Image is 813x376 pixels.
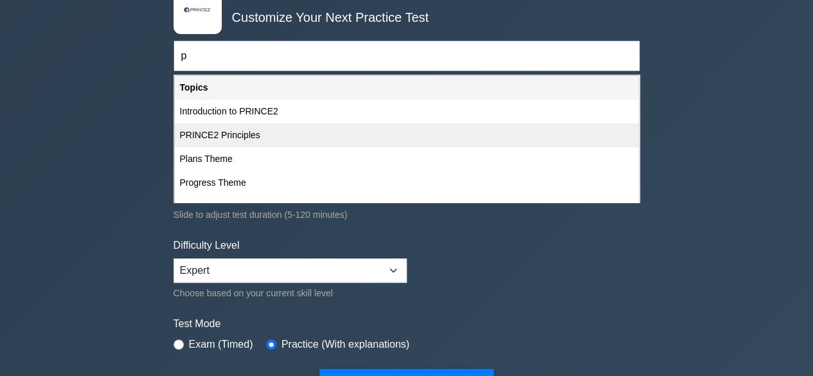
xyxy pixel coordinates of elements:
div: Topics [175,76,639,100]
label: Difficulty Level [174,238,240,253]
div: Plans Theme [175,147,639,171]
div: PRINCE2 Processes [175,195,639,219]
div: Progress Theme [175,171,639,195]
label: Exam (Timed) [189,337,253,352]
label: Test Mode [174,316,640,332]
div: Introduction to PRINCE2 [175,100,639,123]
div: Slide to adjust test duration (5-120 minutes) [174,207,640,222]
label: Practice (With explanations) [281,337,409,352]
div: Choose based on your current skill level [174,285,407,301]
div: PRINCE2 Principles [175,123,639,147]
input: Start typing to filter on topic or concept... [174,40,640,71]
